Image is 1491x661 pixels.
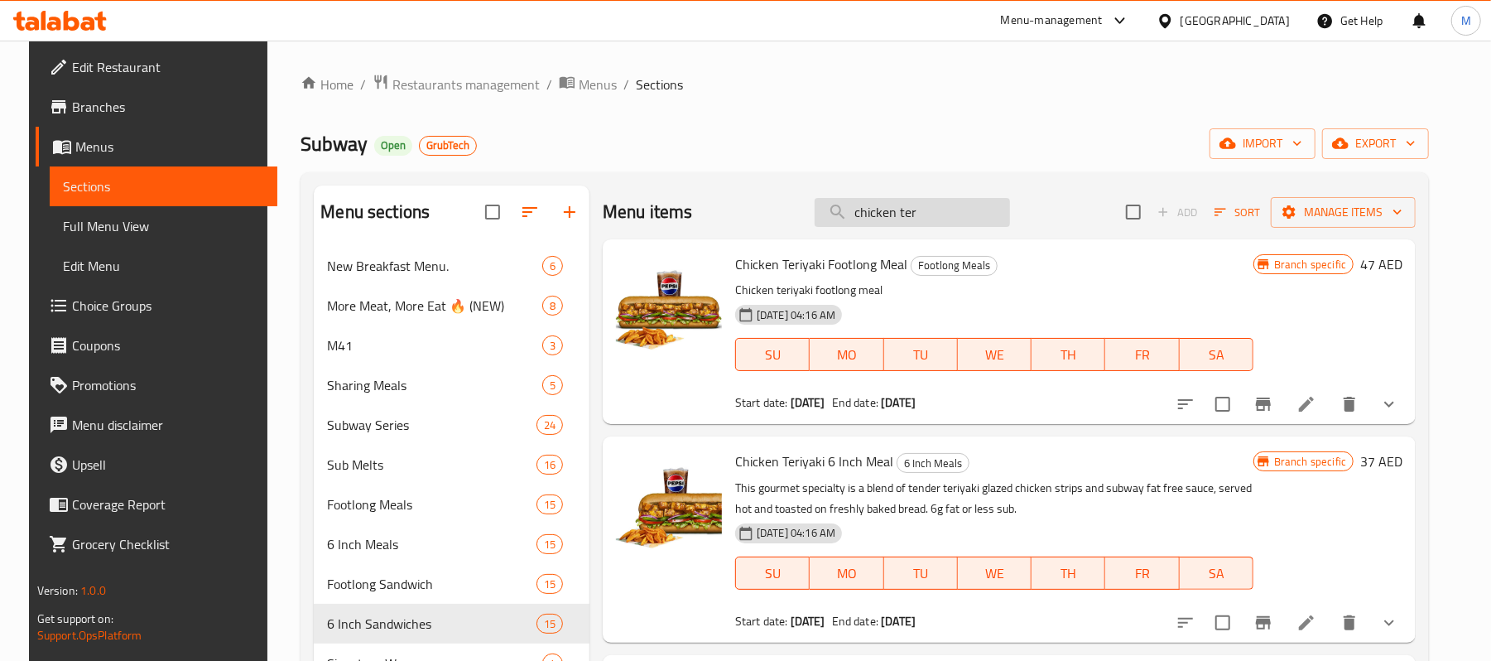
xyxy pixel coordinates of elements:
b: [DATE] [881,610,916,632]
div: Footlong Sandwich [327,574,536,594]
button: SA [1180,338,1253,371]
li: / [360,75,366,94]
span: Subway [301,125,368,162]
img: Chicken Teriyaki Footlong Meal [616,253,722,359]
span: WE [964,343,1025,367]
span: Chicken Teriyaki 6 Inch Meal [735,449,893,474]
span: WE [964,562,1025,586]
span: 15 [537,616,562,632]
b: [DATE] [791,392,825,413]
a: Menus [559,74,617,95]
a: Sections [50,166,278,206]
div: items [536,495,563,514]
span: [DATE] 04:16 AM [750,307,842,323]
span: Full Menu View [63,216,265,236]
button: import [1210,128,1315,159]
span: Version: [37,580,78,601]
div: Sub Melts [327,455,536,475]
span: export [1335,133,1416,154]
div: M413 [314,326,589,365]
span: 6 Inch Sandwiches [327,614,536,634]
a: Menus [36,127,278,166]
button: Manage items [1271,197,1416,228]
button: delete [1330,384,1369,424]
div: items [542,375,563,395]
svg: Show Choices [1379,613,1399,633]
span: Restaurants management [392,75,540,94]
button: export [1322,128,1429,159]
span: TH [1038,343,1099,367]
a: Edit menu item [1296,394,1316,414]
h2: Menu sections [320,200,430,224]
span: Sections [636,75,683,94]
span: Start date: [735,392,788,413]
a: Coupons [36,326,278,365]
button: TU [884,557,958,590]
div: Sharing Meals5 [314,365,589,405]
span: Menu disclaimer [72,415,265,435]
a: Menu disclaimer [36,405,278,445]
a: Edit Menu [50,246,278,286]
span: import [1223,133,1302,154]
div: 6 Inch Sandwiches15 [314,604,589,644]
div: New Breakfast Menu.6 [314,246,589,286]
a: Support.OpsPlatform [37,625,142,646]
span: Branch specific [1267,257,1353,273]
span: Add item [1151,200,1204,225]
span: End date: [832,610,878,632]
span: Edit Restaurant [72,57,265,77]
span: 6 Inch Meals [327,534,536,554]
span: SU [743,562,803,586]
span: 6 [543,258,562,274]
button: Branch-specific-item [1243,603,1283,643]
button: TU [884,338,958,371]
span: 6 Inch Meals [897,454,969,473]
span: FR [1112,562,1172,586]
span: TU [891,562,951,586]
span: M41 [327,335,542,355]
nav: breadcrumb [301,74,1429,95]
button: Branch-specific-item [1243,384,1283,424]
img: Chicken Teriyaki 6 Inch Meal [616,450,722,556]
span: Coupons [72,335,265,355]
div: Footlong Meals [327,495,536,514]
span: Sort items [1204,200,1271,225]
h6: 37 AED [1360,450,1402,473]
div: items [536,534,563,554]
span: Sharing Meals [327,375,542,395]
div: 6 Inch Meals [897,453,969,473]
button: FR [1105,338,1179,371]
span: Footlong Meals [911,256,997,275]
b: [DATE] [881,392,916,413]
h2: Menu items [603,200,693,224]
input: search [815,198,1010,227]
button: SU [735,557,810,590]
div: Subway Series24 [314,405,589,445]
span: End date: [832,392,878,413]
button: SA [1180,557,1253,590]
button: MO [810,557,883,590]
span: Coverage Report [72,495,265,514]
span: 15 [537,577,562,592]
a: Branches [36,87,278,127]
a: Home [301,75,354,94]
p: Chicken teriyaki footlong meal [735,280,1253,301]
span: 8 [543,298,562,314]
div: Open [374,136,412,156]
a: Grocery Checklist [36,524,278,564]
span: 24 [537,417,562,433]
p: This gourmet specialty is a blend of tender teriyaki glazed chicken strips and subway fat free sa... [735,478,1253,519]
span: Promotions [72,375,265,395]
span: Edit Menu [63,256,265,276]
a: Restaurants management [373,74,540,95]
span: 15 [537,497,562,513]
span: Branches [72,97,265,117]
div: items [536,574,563,594]
span: MO [816,562,877,586]
span: Sections [63,176,265,196]
div: items [536,415,563,435]
button: WE [958,557,1032,590]
span: Grocery Checklist [72,534,265,554]
div: Menu-management [1001,11,1103,31]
